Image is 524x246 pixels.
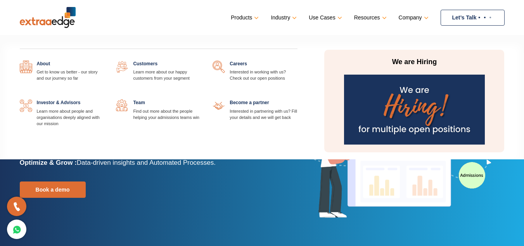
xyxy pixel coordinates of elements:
a: Book a demo [20,181,86,198]
span: Data-driven insights and Automated Processes. [77,159,216,166]
a: Company [399,12,427,23]
a: Use Cases [309,12,340,23]
a: Products [231,12,257,23]
b: Optimize & Grow : [20,159,77,166]
a: Resources [354,12,385,23]
a: Let’s Talk [441,10,505,26]
a: Industry [271,12,295,23]
p: We are Hiring [341,58,487,67]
